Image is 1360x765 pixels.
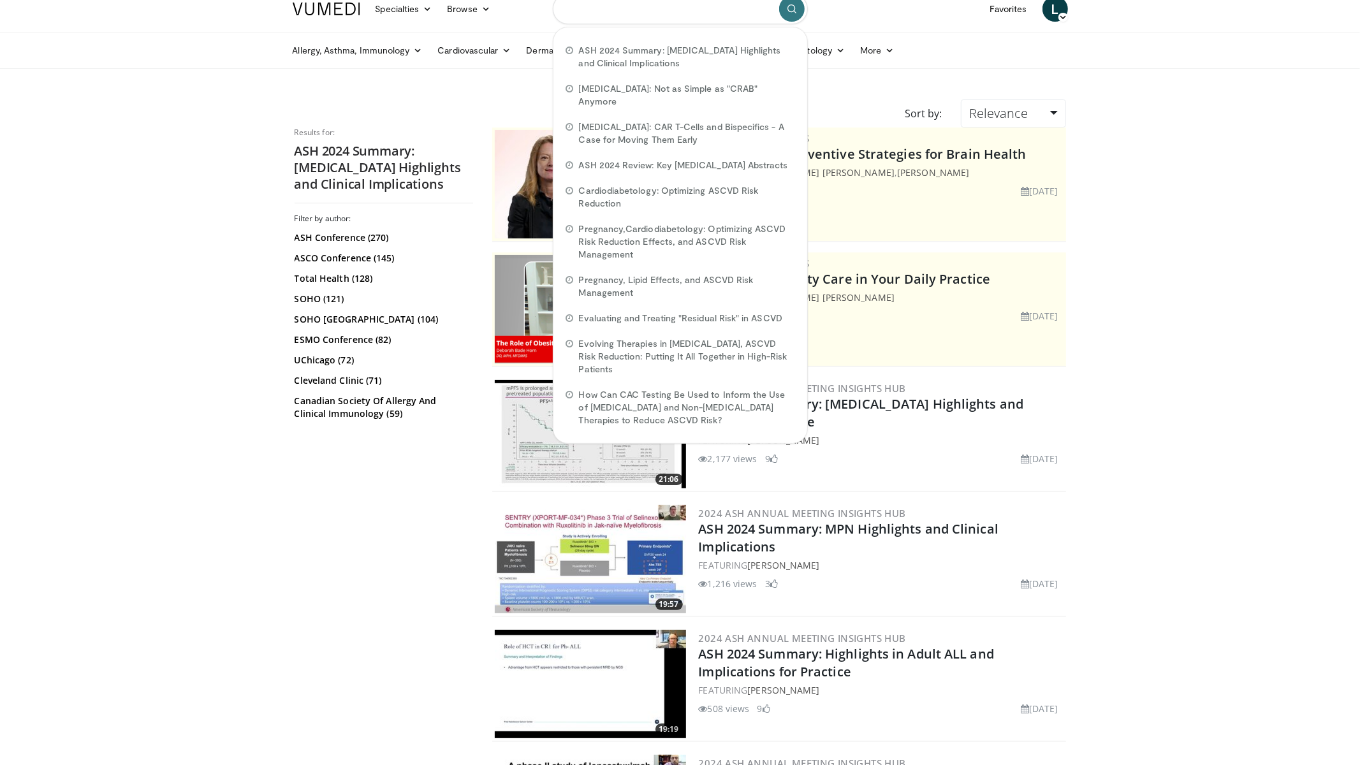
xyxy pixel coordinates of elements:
[295,231,470,244] a: ASH Conference (270)
[1021,702,1058,715] li: [DATE]
[495,380,686,488] img: 261cbb63-91cb-4edb-8a5a-c03d1dca5769.300x170_q85_crop-smart_upscale.jpg
[519,38,599,63] a: Dermatology
[699,452,757,465] li: 2,177 views
[295,354,470,367] a: UChicago (72)
[895,99,951,127] div: Sort by:
[747,684,819,696] a: [PERSON_NAME]
[747,291,895,303] a: [PERSON_NAME] [PERSON_NAME]
[969,105,1028,122] span: Relevance
[579,273,794,299] span: Pregnancy, Lipid Effects, and ASCVD Risk Management
[699,702,750,715] li: 508 views
[295,272,470,285] a: Total Health (128)
[699,683,1064,697] div: FEATURING
[495,630,686,738] a: 19:19
[699,395,1024,430] a: ASH 2024 Summary: [MEDICAL_DATA] Highlights and Impact on Practice
[579,120,794,146] span: [MEDICAL_DATA]: CAR T-Cells and Bispecifics - A Case for Moving Them Early
[579,82,794,108] span: [MEDICAL_DATA]: Not as Simple as "CRAB" Anymore
[765,577,778,590] li: 3
[579,222,794,261] span: Pregnancy,Cardiodiabetology: Optimizing ASCVD Risk Reduction Effects, and ASCVD Risk Management
[295,143,473,193] h2: ASH 2024 Summary: [MEDICAL_DATA] Highlights and Clinical Implications
[579,312,782,324] span: Evaluating and Treating "Residual Risk" in ASCVD
[852,38,902,63] a: More
[699,558,1064,572] div: FEATURING
[495,255,686,363] img: e1208b6b-349f-4914-9dd7-f97803bdbf1d.png.300x170_q85_crop-smart_upscale.png
[1021,577,1058,590] li: [DATE]
[579,44,794,69] span: ASH 2024 Summary: [MEDICAL_DATA] Highlights and Clinical Implications
[495,505,686,613] a: 19:57
[1021,184,1058,198] li: [DATE]
[579,388,794,426] span: How Can CAC Testing Be Used to Inform the Use of [MEDICAL_DATA] and Non-[MEDICAL_DATA] Therapies ...
[495,505,686,613] img: 3c4b7c2a-69c6-445a-afdf-d751ca9cb775.300x170_q85_crop-smart_upscale.jpg
[1021,309,1058,323] li: [DATE]
[430,38,518,63] a: Cardiovascular
[897,166,969,178] a: [PERSON_NAME]
[699,520,999,555] a: ASH 2024 Summary: MPN Highlights and Clinical Implications
[285,38,430,63] a: Allergy, Asthma, Immunology
[655,474,683,485] span: 21:06
[293,3,360,15] img: VuMedi Logo
[699,145,1027,163] a: Personalizing Preventive Strategies for Brain Health
[295,293,470,305] a: SOHO (121)
[655,599,683,610] span: 19:57
[699,166,1064,179] div: FEATURING ,
[495,130,686,238] a: 04:15
[495,630,686,738] img: b5f8f632-2340-4ba2-9cf6-f2f56fd833fa.300x170_q85_crop-smart_upscale.jpg
[699,645,995,680] a: ASH 2024 Summary: Highlights in Adult ALL and Implications for Practice
[699,433,1064,447] div: FEATURING
[295,395,470,420] a: Canadian Society Of Allergy And Clinical Immunology (59)
[295,127,473,138] p: Results for:
[747,559,819,571] a: [PERSON_NAME]
[766,38,852,63] a: Rheumatology
[295,214,473,224] h3: Filter by author:
[579,337,794,375] span: Evolving Therapies in [MEDICAL_DATA], ASCVD Risk Reduction: Putting It All Together in High-Risk ...
[961,99,1065,127] a: Relevance
[579,159,788,171] span: ASH 2024 Review: Key [MEDICAL_DATA] Abstracts
[579,184,794,210] span: Cardiodiabetology: Optimizing ASCVD Risk Reduction
[757,702,770,715] li: 9
[295,333,470,346] a: ESMO Conference (82)
[495,255,686,363] a: 25:49
[699,507,906,520] a: 2024 ASH Annual Meeting Insights Hub
[295,252,470,265] a: ASCO Conference (145)
[495,130,686,238] img: c3be7821-a0a3-4187-927a-3bb177bd76b4.png.300x170_q85_crop-smart_upscale.jpg
[747,166,895,178] a: [PERSON_NAME] [PERSON_NAME]
[699,270,991,288] a: The Role of Obesity Care in Your Daily Practice
[1021,452,1058,465] li: [DATE]
[699,577,757,590] li: 1,216 views
[765,452,778,465] li: 9
[655,724,683,735] span: 19:19
[699,632,906,645] a: 2024 ASH Annual Meeting Insights Hub
[699,291,1064,304] div: FEATURING
[495,380,686,488] a: 21:06
[295,313,470,326] a: SOHO [GEOGRAPHIC_DATA] (104)
[295,374,470,387] a: Cleveland Clinic (71)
